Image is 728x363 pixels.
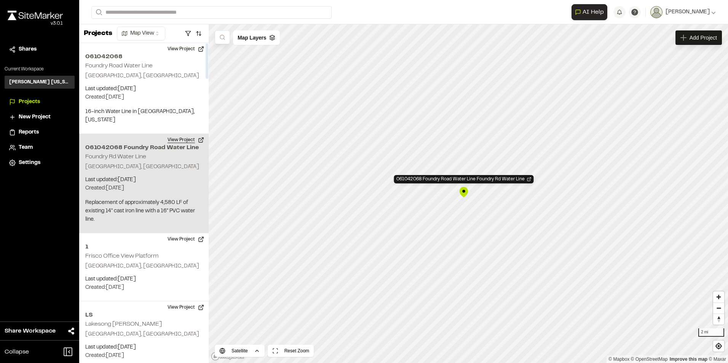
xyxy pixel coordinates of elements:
button: View Project [163,134,209,146]
p: Last updated: [DATE] [85,85,203,93]
a: Map feedback [670,357,707,362]
p: Last updated: [DATE] [85,176,203,184]
p: [GEOGRAPHIC_DATA], [GEOGRAPHIC_DATA] [85,72,203,80]
h2: Lakesong [PERSON_NAME] [85,322,162,327]
div: Open AI Assistant [572,4,610,20]
a: Settings [9,159,70,167]
a: Mapbox logo [211,352,244,361]
button: Zoom in [713,291,724,302]
p: [GEOGRAPHIC_DATA], [GEOGRAPHIC_DATA] [85,262,203,271]
img: rebrand.png [8,11,63,20]
span: Reports [19,128,39,137]
h3: [PERSON_NAME] [US_STATE] [9,79,70,86]
div: Open Project [394,175,534,183]
p: [GEOGRAPHIC_DATA], [GEOGRAPHIC_DATA] [85,330,203,339]
a: Reports [9,128,70,137]
span: Map Layers [238,33,266,42]
span: Add Project [690,34,717,41]
p: Created: [DATE] [85,184,203,193]
button: Open AI Assistant [572,4,607,20]
button: Satellite [215,345,265,357]
span: Team [19,143,33,152]
h2: 061042068 [85,52,203,61]
button: Reset bearing to north [713,314,724,325]
button: View Project [163,301,209,314]
h2: Foundry Rd Water Line [85,154,146,159]
h2: LS [85,310,203,320]
span: Settings [19,159,40,167]
p: Created: [DATE] [85,352,203,360]
p: Created: [DATE] [85,283,203,292]
div: 2 mi [698,328,724,337]
a: Mapbox [608,357,629,362]
a: Projects [9,98,70,106]
a: New Project [9,113,70,121]
p: Last updated: [DATE] [85,343,203,352]
h2: 061042068 Foundry Road Water Line [85,143,203,152]
button: Find my location [713,341,724,352]
p: Replacement of approximately 4,580 LF of existing 14" cast iron line with a 16" PVC water line. [85,199,203,224]
h2: Foundry Road Water Line [85,63,153,68]
div: Oh geez...please don't... [8,20,63,27]
span: Shares [19,45,37,54]
a: Maxar [709,357,726,362]
button: Reset Zoom [268,345,314,357]
canvas: Map [209,24,728,363]
span: Collapse [5,347,29,357]
p: [GEOGRAPHIC_DATA], [GEOGRAPHIC_DATA] [85,163,203,171]
h2: Frisco Office View Platform [85,253,159,259]
span: New Project [19,113,51,121]
p: Created: [DATE] [85,93,203,102]
a: Shares [9,45,70,54]
button: View Project [163,43,209,55]
button: View Project [163,233,209,245]
span: AI Help [583,8,604,17]
img: User [650,6,663,18]
span: Projects [19,98,40,106]
button: Search [91,6,105,19]
p: Last updated: [DATE] [85,275,203,283]
span: [PERSON_NAME] [666,8,710,16]
span: Share Workspace [5,326,56,336]
p: Projects [84,29,112,39]
button: Zoom out [713,302,724,314]
div: Map marker [458,186,469,198]
button: [PERSON_NAME] [650,6,716,18]
h2: 1 [85,242,203,252]
a: Team [9,143,70,152]
p: 16-inch Water Line in [GEOGRAPHIC_DATA], [US_STATE] [85,108,203,124]
a: OpenStreetMap [631,357,668,362]
p: Current Workspace [5,66,75,73]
